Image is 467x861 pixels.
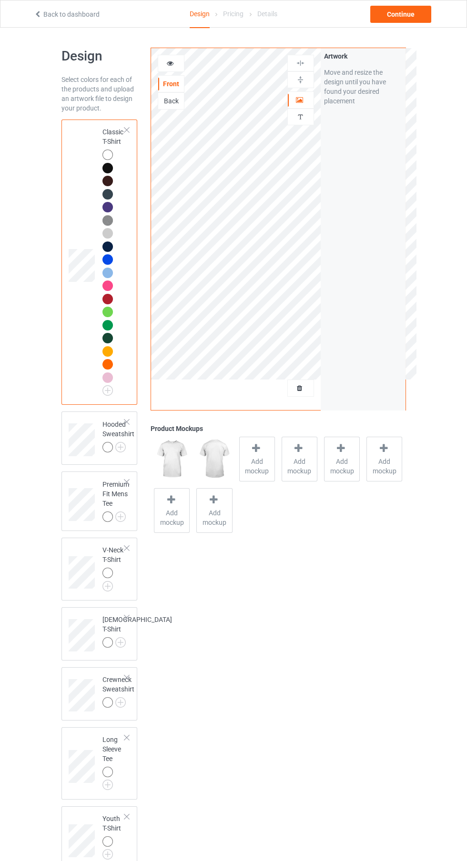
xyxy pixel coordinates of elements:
div: Move and resize the design until you have found your desired placement [324,68,402,106]
img: svg%3E%0A [296,75,305,84]
div: [DEMOGRAPHIC_DATA] T-Shirt [102,615,172,647]
img: svg%3E%0A [296,59,305,68]
div: V-Neck T-Shirt [61,538,138,601]
span: Add mockup [240,457,274,476]
div: Product Mockups [151,424,406,433]
img: svg+xml;base64,PD94bWwgdmVyc2lvbj0iMS4wIiBlbmNvZGluZz0iVVRGLTgiPz4KPHN2ZyB3aWR0aD0iMjJweCIgaGVpZ2... [102,385,113,396]
div: Hooded Sweatshirt [102,420,134,452]
div: Youth T-Shirt [102,814,125,857]
div: Pricing [223,0,244,27]
img: svg+xml;base64,PD94bWwgdmVyc2lvbj0iMS4wIiBlbmNvZGluZz0iVVRGLTgiPz4KPHN2ZyB3aWR0aD0iMjJweCIgaGVpZ2... [102,849,113,860]
div: Long Sleeve Tee [102,735,125,787]
img: svg+xml;base64,PD94bWwgdmVyc2lvbj0iMS4wIiBlbmNvZGluZz0iVVRGLTgiPz4KPHN2ZyB3aWR0aD0iMjJweCIgaGVpZ2... [102,581,113,591]
div: Add mockup [282,437,317,481]
div: Continue [370,6,431,23]
a: Back to dashboard [34,10,100,18]
div: Select colors for each of the products and upload an artwork file to design your product. [61,75,138,113]
div: Classic T-Shirt [61,120,138,405]
div: Design [190,0,210,28]
div: Classic T-Shirt [102,127,125,392]
div: Details [257,0,277,27]
span: Add mockup [367,457,402,476]
span: Add mockup [325,457,359,476]
img: svg+xml;base64,PD94bWwgdmVyc2lvbj0iMS4wIiBlbmNvZGluZz0iVVRGLTgiPz4KPHN2ZyB3aWR0aD0iMjJweCIgaGVpZ2... [115,442,126,452]
span: Add mockup [154,508,189,527]
div: Artwork [324,51,402,61]
div: Add mockup [196,488,232,533]
div: Add mockup [366,437,402,481]
div: Crewneck Sweatshirt [61,667,138,721]
img: svg+xml;base64,PD94bWwgdmVyc2lvbj0iMS4wIiBlbmNvZGluZz0iVVRGLTgiPz4KPHN2ZyB3aWR0aD0iMjJweCIgaGVpZ2... [115,637,126,648]
div: Back [158,96,184,106]
h1: Design [61,48,138,65]
img: svg+xml;base64,PD94bWwgdmVyc2lvbj0iMS4wIiBlbmNvZGluZz0iVVRGLTgiPz4KPHN2ZyB3aWR0aD0iMjJweCIgaGVpZ2... [115,511,126,522]
div: Premium Fit Mens Tee [61,471,138,531]
img: regular.jpg [196,437,232,481]
img: svg%3E%0A [296,112,305,121]
div: Crewneck Sweatshirt [102,675,134,707]
div: V-Neck T-Shirt [102,545,125,588]
span: Add mockup [197,508,232,527]
div: Hooded Sweatshirt [61,411,138,465]
img: svg+xml;base64,PD94bWwgdmVyc2lvbj0iMS4wIiBlbmNvZGluZz0iVVRGLTgiPz4KPHN2ZyB3aWR0aD0iMjJweCIgaGVpZ2... [115,697,126,708]
div: Long Sleeve Tee [61,727,138,800]
div: Add mockup [239,437,275,481]
span: Add mockup [282,457,317,476]
div: Add mockup [324,437,360,481]
img: svg+xml;base64,PD94bWwgdmVyc2lvbj0iMS4wIiBlbmNvZGluZz0iVVRGLTgiPz4KPHN2ZyB3aWR0aD0iMjJweCIgaGVpZ2... [102,780,113,790]
img: regular.jpg [154,437,190,481]
img: heather_texture.png [102,215,113,226]
div: [DEMOGRAPHIC_DATA] T-Shirt [61,607,138,661]
div: Premium Fit Mens Tee [102,480,129,521]
div: Add mockup [154,488,190,533]
div: Front [158,79,184,89]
